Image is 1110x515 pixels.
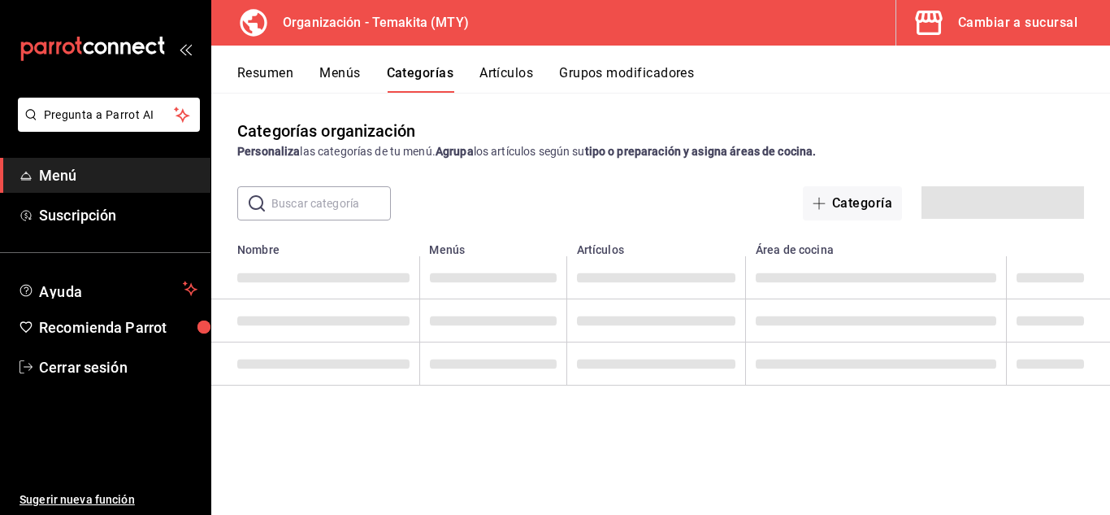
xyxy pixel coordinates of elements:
[559,65,694,93] button: Grupos modificadores
[436,145,474,158] strong: Agrupa
[11,118,200,135] a: Pregunta a Parrot AI
[39,164,197,186] span: Menú
[39,204,197,226] span: Suscripción
[237,145,300,158] strong: Personaliza
[39,279,176,299] span: Ayuda
[237,65,1110,93] div: navigation tabs
[39,356,197,378] span: Cerrar sesión
[387,65,454,93] button: Categorías
[44,107,175,124] span: Pregunta a Parrot AI
[270,13,469,33] h3: Organización - Temakita (MTY)
[958,11,1077,34] div: Cambiar a sucursal
[237,143,1084,160] div: las categorías de tu menú. los artículos según su
[585,145,817,158] strong: tipo o preparación y asigna áreas de cocina.
[211,233,419,256] th: Nombre
[18,98,200,132] button: Pregunta a Parrot AI
[211,233,1110,386] table: categoriesTable
[567,233,746,256] th: Artículos
[419,233,566,256] th: Menús
[746,233,1007,256] th: Área de cocina
[319,65,360,93] button: Menús
[237,119,415,143] div: Categorías organización
[20,491,197,508] span: Sugerir nueva función
[39,316,197,338] span: Recomienda Parrot
[803,186,902,220] button: Categoría
[179,42,192,55] button: open_drawer_menu
[237,65,293,93] button: Resumen
[479,65,533,93] button: Artículos
[271,187,391,220] input: Buscar categoría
